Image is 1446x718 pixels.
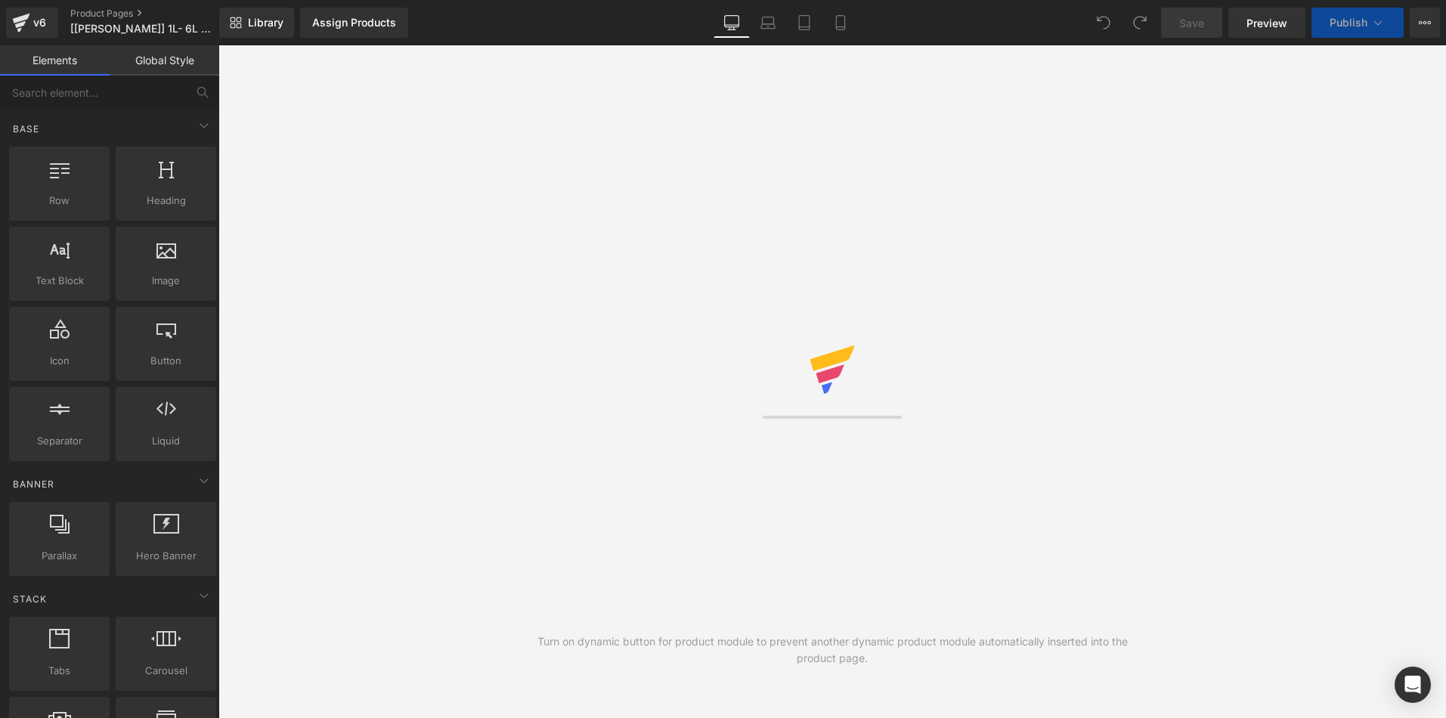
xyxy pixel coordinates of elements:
a: New Library [219,8,294,38]
span: Library [248,16,283,29]
span: Parallax [14,548,105,564]
a: Mobile [822,8,859,38]
div: Assign Products [312,17,396,29]
a: Tablet [786,8,822,38]
a: Desktop [714,8,750,38]
span: Icon [14,353,105,369]
span: Hero Banner [120,548,212,564]
span: Stack [11,592,48,606]
a: v6 [6,8,58,38]
div: Open Intercom Messenger [1395,667,1431,703]
span: Image [120,273,212,289]
span: Publish [1330,17,1367,29]
button: Publish [1311,8,1404,38]
div: v6 [30,13,49,32]
span: Preview [1246,15,1287,31]
button: Undo [1088,8,1119,38]
span: Tabs [14,663,105,679]
span: Liquid [120,433,212,449]
span: Text Block [14,273,105,289]
a: Preview [1228,8,1305,38]
span: Carousel [120,663,212,679]
a: Global Style [110,45,219,76]
span: Banner [11,477,56,491]
a: Laptop [750,8,786,38]
span: Button [120,353,212,369]
span: Save [1179,15,1204,31]
a: Product Pages [70,8,244,20]
span: Row [14,193,105,209]
span: Base [11,122,41,136]
span: Heading [120,193,212,209]
button: Redo [1125,8,1155,38]
span: [[PERSON_NAME]] 1L- 6L Portable Continuous Flow Lightweight Mini Oxygen Concentrator With 4 Hours... [70,23,215,35]
button: More [1410,8,1440,38]
div: Turn on dynamic button for product module to prevent another dynamic product module automatically... [525,633,1139,667]
span: Separator [14,433,105,449]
